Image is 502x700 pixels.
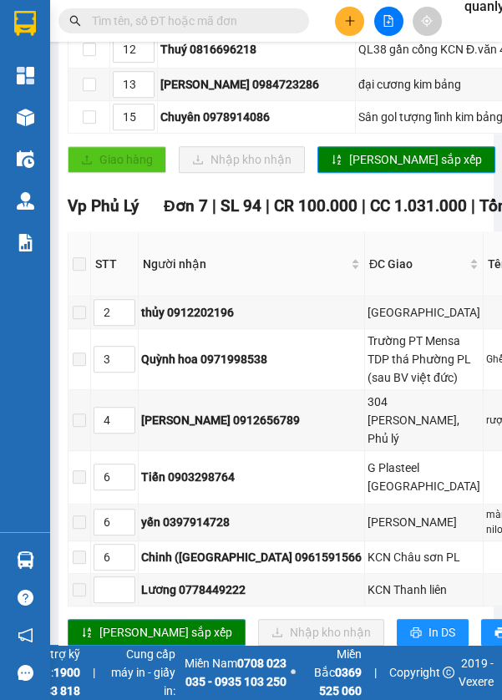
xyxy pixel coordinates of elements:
[17,192,34,210] img: warehouse-icon
[368,459,480,495] div: G Plasteel [GEOGRAPHIC_DATA]
[180,654,286,691] span: Miền Nam
[68,146,166,173] button: uploadGiao hàng
[17,67,34,84] img: dashboard-icon
[317,146,495,173] button: sort-ascending[PERSON_NAME] sắp xếp
[141,548,362,566] div: Chinh ([GEOGRAPHIC_DATA] 0961591566
[141,303,362,322] div: thủy 0912202196
[258,619,384,646] button: downloadNhập kho nhận
[99,623,232,642] span: [PERSON_NAME] sắp xếp
[410,626,422,640] span: printer
[91,232,139,297] th: STT
[93,663,95,682] span: |
[17,150,34,168] img: warehouse-icon
[349,150,482,169] span: [PERSON_NAME] sắp xếp
[18,590,33,606] span: question-circle
[141,581,362,599] div: Lương 0778449222
[344,15,356,27] span: plus
[18,665,33,681] span: message
[38,666,80,697] strong: 1900 633 818
[141,513,362,531] div: yến 0397914728
[212,196,216,216] span: |
[221,196,261,216] span: SL 94
[18,627,33,643] span: notification
[141,350,362,368] div: Quỳnh hoa 0971998538
[319,666,362,697] strong: 0369 525 060
[368,393,480,448] div: 304 [PERSON_NAME], Phủ lý
[335,7,364,36] button: plus
[368,581,480,599] div: KCN Thanh liên
[143,255,347,273] span: Người nhận
[17,109,34,126] img: warehouse-icon
[69,15,81,27] span: search
[14,11,36,36] img: logo-vxr
[368,548,480,566] div: KCN Châu sơn PL
[362,196,366,216] span: |
[291,669,296,676] span: ⚪️
[141,468,362,486] div: Tiến 0903298764
[17,551,34,569] img: warehouse-icon
[141,411,362,429] div: [PERSON_NAME] 0912656789
[369,255,466,273] span: ĐC Giao
[368,513,480,531] div: [PERSON_NAME]
[383,15,394,27] span: file-add
[274,196,357,216] span: CR 100.000
[368,303,480,322] div: [GEOGRAPHIC_DATA]
[331,154,342,167] span: sort-ascending
[92,12,289,30] input: Tìm tên, số ĐT hoặc mã đơn
[443,667,454,678] span: copyright
[471,196,475,216] span: |
[397,619,469,646] button: printerIn DS
[300,645,363,700] span: Miền Bắc
[160,75,352,94] div: [PERSON_NAME] 0984723286
[68,196,139,216] span: Vp Phủ Lý
[368,332,480,387] div: Trường PT Mensa TDP thá Phường PL (sau BV việt đức)
[68,619,246,646] button: sort-ascending[PERSON_NAME] sắp xếp
[266,196,270,216] span: |
[81,626,93,640] span: sort-ascending
[374,663,377,682] span: |
[17,234,34,251] img: solution-icon
[179,146,305,173] button: downloadNhập kho nhận
[108,645,175,700] span: Cung cấp máy in - giấy in:
[160,108,352,126] div: Chuyên 0978914086
[428,623,455,642] span: In DS
[370,196,467,216] span: CC 1.031.000
[374,7,403,36] button: file-add
[413,7,442,36] button: aim
[421,15,433,27] span: aim
[164,196,208,216] span: Đơn 7
[160,40,352,58] div: Thuý 0816696218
